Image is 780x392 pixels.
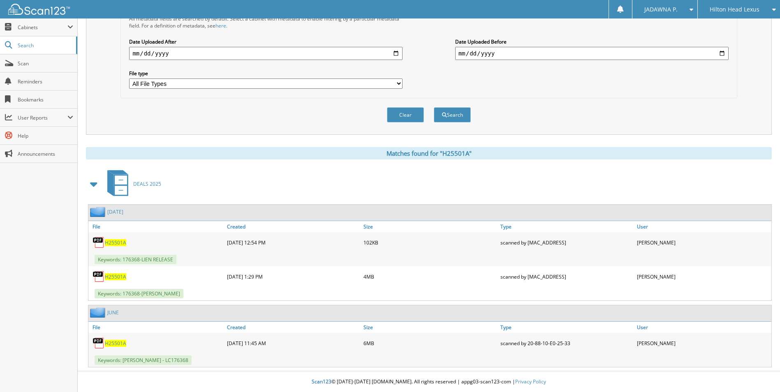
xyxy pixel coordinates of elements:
img: PDF.png [93,270,105,283]
a: File [88,322,225,333]
a: DEALS 2025 [102,168,161,200]
div: [DATE] 12:54 PM [225,234,361,251]
button: Clear [387,107,424,122]
label: Date Uploaded After [129,38,403,45]
a: Type [498,221,635,232]
img: PDF.png [93,337,105,349]
div: [DATE] 11:45 AM [225,335,361,351]
input: start [129,47,403,60]
a: User [635,221,771,232]
button: Search [434,107,471,122]
div: © [DATE]-[DATE] [DOMAIN_NAME]. All rights reserved | appg03-scan123-com | [78,372,780,392]
a: H25501A [105,239,126,246]
a: Privacy Policy [515,378,546,385]
div: 6MB [361,335,498,351]
a: JUNE [107,309,119,316]
a: Created [225,221,361,232]
div: scanned by [MAC_ADDRESS] [498,268,635,285]
span: Keywords: 176368-[PERSON_NAME] [95,289,183,298]
a: here [215,22,226,29]
a: H25501A [105,273,126,280]
span: Reminders [18,78,73,85]
div: [DATE] 1:29 PM [225,268,361,285]
a: File [88,221,225,232]
a: Size [361,322,498,333]
span: JADAWNA P. [644,7,678,12]
span: Keywords: [PERSON_NAME] - LC176368 [95,355,192,365]
a: Size [361,221,498,232]
a: Created [225,322,361,333]
div: scanned by [MAC_ADDRESS] [498,234,635,251]
img: scan123-logo-white.svg [8,4,70,15]
div: [PERSON_NAME] [635,268,771,285]
span: Cabinets [18,24,67,31]
img: PDF.png [93,236,105,249]
div: scanned by 20-88-10-E0-25-33 [498,335,635,351]
label: File type [129,70,403,77]
div: 102KB [361,234,498,251]
span: Search [18,42,72,49]
span: Announcements [18,150,73,157]
span: Bookmarks [18,96,73,103]
a: User [635,322,771,333]
input: end [455,47,729,60]
span: User Reports [18,114,67,121]
span: Scan123 [312,378,331,385]
a: Type [498,322,635,333]
span: Scan [18,60,73,67]
a: [DATE] [107,208,123,215]
div: All metadata fields are searched by default. Select a cabinet with metadata to enable filtering b... [129,15,403,29]
a: H25501A [105,340,126,347]
div: [PERSON_NAME] [635,335,771,351]
img: folder2.png [90,207,107,217]
div: Matches found for "H25501A" [86,147,772,159]
div: 4MB [361,268,498,285]
span: Keywords: 176368-LIEN RELEASE [95,255,176,264]
label: Date Uploaded Before [455,38,729,45]
span: Hilton Head Lexus [710,7,759,12]
img: folder2.png [90,307,107,318]
span: DEALS 2025 [133,180,161,187]
div: [PERSON_NAME] [635,234,771,251]
span: Help [18,132,73,139]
